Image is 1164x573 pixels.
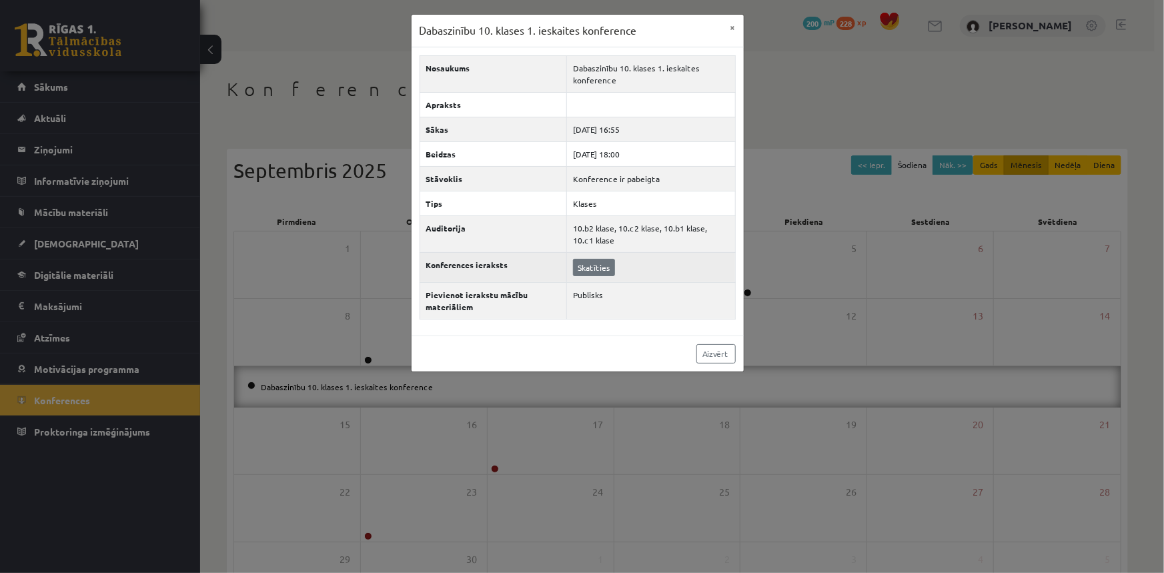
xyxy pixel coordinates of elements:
[567,166,735,191] td: Konference ir pabeigta
[567,55,735,92] td: Dabaszinību 10. klases 1. ieskaites konference
[420,141,567,166] th: Beidzas
[420,117,567,141] th: Sākas
[420,23,637,39] h3: Dabaszinību 10. klases 1. ieskaites konference
[420,252,567,282] th: Konferences ieraksts
[567,215,735,252] td: 10.b2 klase, 10.c2 klase, 10.b1 klase, 10.c1 klase
[567,282,735,319] td: Publisks
[420,282,567,319] th: Pievienot ierakstu mācību materiāliem
[696,344,736,364] a: Aizvērt
[420,215,567,252] th: Auditorija
[420,166,567,191] th: Stāvoklis
[420,55,567,92] th: Nosaukums
[420,191,567,215] th: Tips
[567,141,735,166] td: [DATE] 18:00
[722,15,744,40] button: ×
[573,259,615,276] a: Skatīties
[567,191,735,215] td: Klases
[567,117,735,141] td: [DATE] 16:55
[420,92,567,117] th: Apraksts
